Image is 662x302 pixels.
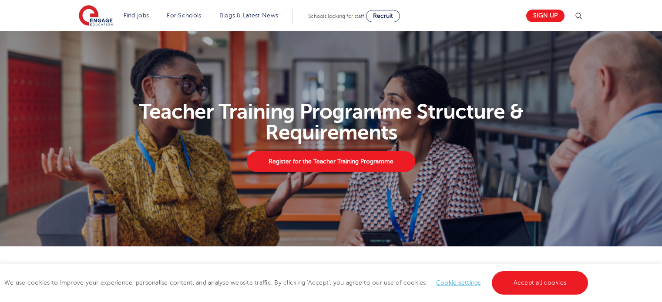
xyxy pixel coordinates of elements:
[124,12,149,19] a: Find jobs
[373,13,393,19] span: Recruit
[4,279,590,286] span: We use cookies to improve your experience, personalise content, and analyse website traffic. By c...
[79,5,113,27] img: Engage Education
[526,10,565,22] a: Sign up
[366,10,400,22] a: Recruit
[219,12,279,19] a: Blogs & Latest News
[492,271,588,295] a: Accept all cookies
[436,279,481,286] a: Cookie settings
[74,101,588,143] h1: Teacher Training Programme Structure & Requirements
[167,12,201,19] a: For Schools
[247,151,415,172] a: Register for the Teacher Training Programme
[308,13,364,19] span: Schools looking for staff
